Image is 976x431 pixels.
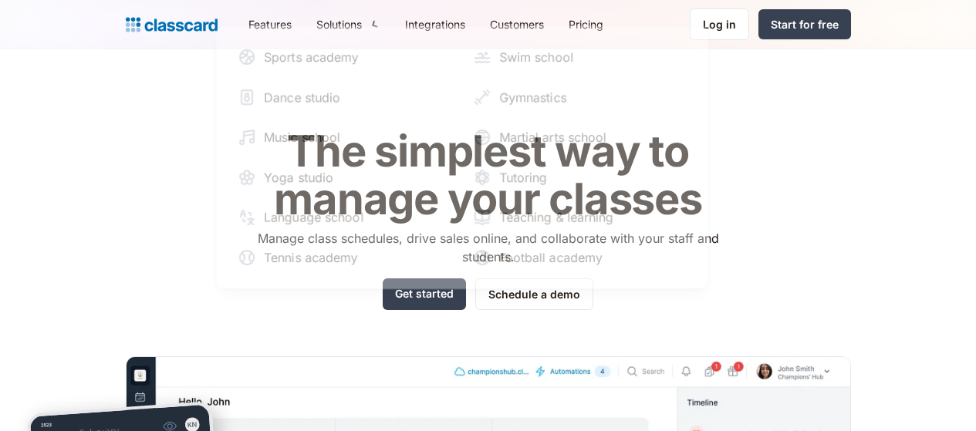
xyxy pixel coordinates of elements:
[264,208,363,227] div: Language school
[264,248,358,267] div: Tennis academy
[231,122,458,153] a: Music school
[499,208,613,227] div: Teaching & learning
[467,122,693,153] a: Martial arts school
[499,88,566,106] div: Gymnastics
[231,42,458,72] a: Sports academy
[467,162,693,193] a: Tutoring
[264,88,340,106] div: Dance studio
[231,162,458,193] a: Yoga studio
[771,16,839,32] div: Start for free
[467,242,693,273] a: Football academy
[499,248,603,267] div: Football academy
[231,242,458,273] a: Tennis academy
[231,202,458,233] a: Language school
[383,278,466,310] a: Get started
[264,128,340,146] div: Music school
[467,82,693,113] a: Gymnastics
[690,8,749,40] a: Log in
[467,42,693,72] a: Swim school
[236,7,304,42] a: Features
[304,7,393,42] div: Solutions
[264,48,359,66] div: Sports academy
[467,202,693,233] a: Teaching & learning
[478,7,556,42] a: Customers
[758,9,851,39] a: Start for free
[499,168,547,187] div: Tutoring
[475,278,593,310] a: Schedule a demo
[316,16,362,32] div: Solutions
[703,16,736,32] div: Log in
[499,128,606,146] div: Martial arts school
[264,168,333,187] div: Yoga studio
[499,48,573,66] div: Swim school
[556,7,616,42] a: Pricing
[231,82,458,113] a: Dance studio
[215,25,709,289] nav: Solutions
[393,7,478,42] a: Integrations
[126,14,218,35] a: home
